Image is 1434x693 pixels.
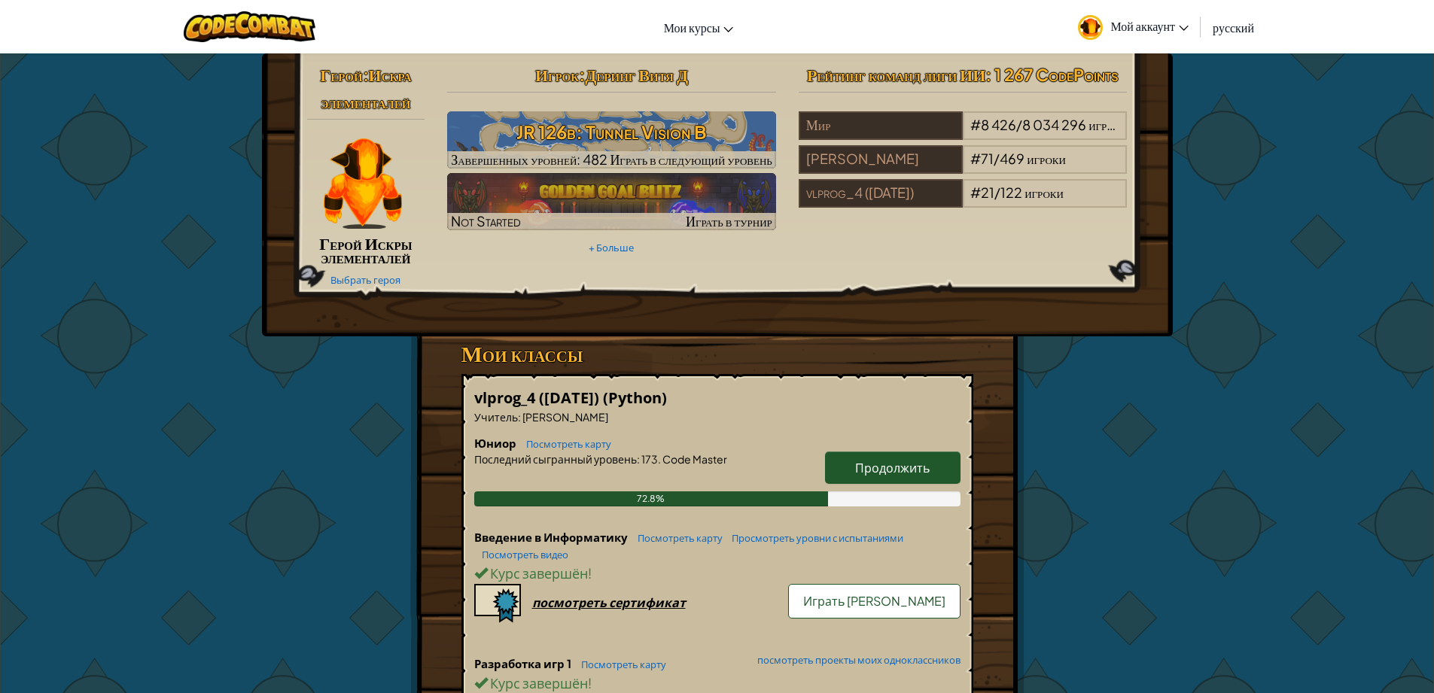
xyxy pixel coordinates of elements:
span: Юниор [474,436,519,450]
a: Мир#8 426/8 034 296игроки [799,126,1128,143]
span: # [970,150,981,167]
span: / [994,150,1000,167]
img: JR 126b: Tunnel Vision B [447,111,776,169]
a: Просмотреть уровни с испытаниями [724,532,903,544]
img: CodeCombat logo [184,11,315,42]
span: игроки [1088,116,1128,133]
span: : [579,64,585,85]
span: Последний сыгранный уровень [474,452,637,466]
a: Посмотреть видео [474,549,568,561]
span: : [637,452,640,466]
span: Продолжить [855,460,930,476]
div: 72.8% [474,491,828,506]
a: посмотреть проекты моих одноклассников [750,655,961,665]
h3: JR 126b: Tunnel Vision B [447,115,776,149]
span: Курс завершён [488,564,588,582]
span: Разработка игр 1 [474,656,574,670]
span: Завершенных уровней: 482 [451,150,607,168]
span: Игрок [535,64,579,85]
div: Мир [799,111,963,140]
span: 122 [1000,184,1022,201]
span: 71 [981,150,994,167]
span: Играть [PERSON_NAME] [803,593,945,609]
span: Герой [320,64,362,85]
span: : [363,64,369,85]
span: Мой аккаунт [1110,18,1189,34]
span: Code Master [661,452,727,466]
span: (Python) [603,388,667,408]
span: Герой Искры элементалей [319,233,412,267]
a: [PERSON_NAME]#71/469игроки [799,160,1128,177]
div: [PERSON_NAME] [799,145,963,174]
div: посмотреть сертификат [532,594,686,610]
img: certificate-icon.png [474,584,521,623]
span: [PERSON_NAME] [521,410,608,424]
a: Посмотреть карту [630,532,723,544]
span: 173. [640,452,661,466]
span: 21 [981,184,994,201]
a: Мои курсы [656,7,741,47]
span: Деринг Витя Д [585,64,688,85]
span: 469 [1000,150,1025,167]
a: + Больше [589,242,634,254]
span: Учитель [474,410,518,424]
span: 8 034 296 [1022,116,1086,133]
span: Курс завершён [488,674,588,691]
span: # [970,116,981,133]
span: русский [1213,20,1254,35]
span: Рейтинг команд лиги ИИ [807,64,985,85]
span: ! [588,674,592,691]
a: посмотреть сертификат [474,594,686,610]
span: Играть в турнир [686,212,772,229]
span: Мои курсы [664,20,720,35]
a: русский [1205,7,1262,47]
span: ! [588,564,592,582]
span: # [970,184,981,201]
a: Выбрать героя [330,274,400,286]
span: : 1 267 CodePoints [985,64,1119,85]
a: vlprog_4 ([DATE])#21/122игроки [799,193,1128,211]
a: Играть в следующий уровень [447,111,776,169]
span: Введение в Информатику [474,530,630,544]
a: Посмотреть карту [574,658,666,670]
a: Not StartedИграть в турнир [447,173,776,230]
span: игроки [1025,184,1064,201]
span: vlprog_4 ([DATE]) [474,388,603,408]
h3: Мои классы [461,336,973,370]
img: KindlingElementalPaperDoll.png [324,138,402,229]
img: avatar [1078,15,1103,40]
span: : [518,410,521,424]
div: vlprog_4 ([DATE]) [799,179,963,208]
a: Мой аккаунт [1070,3,1196,50]
span: Играть в следующий уровень [610,150,772,168]
span: Not Started [451,212,521,229]
span: / [1016,116,1022,133]
span: игроки [1027,150,1066,167]
span: 8 426 [981,116,1016,133]
span: / [994,184,1000,201]
img: Golden Goal [447,173,776,230]
a: Посмотреть карту [519,438,611,450]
